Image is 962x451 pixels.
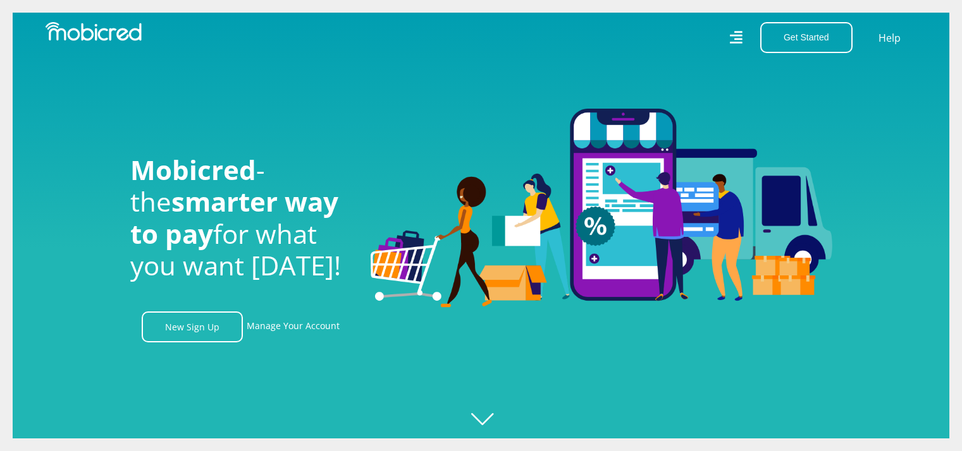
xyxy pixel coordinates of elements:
button: Get Started [760,22,853,53]
a: Help [878,30,901,46]
span: Mobicred [130,152,256,188]
a: New Sign Up [142,311,243,342]
img: Mobicred [46,22,142,41]
span: smarter way to pay [130,183,338,251]
a: Manage Your Account [247,311,340,342]
h1: - the for what you want [DATE]! [130,154,352,282]
img: Welcome to Mobicred [371,109,832,308]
